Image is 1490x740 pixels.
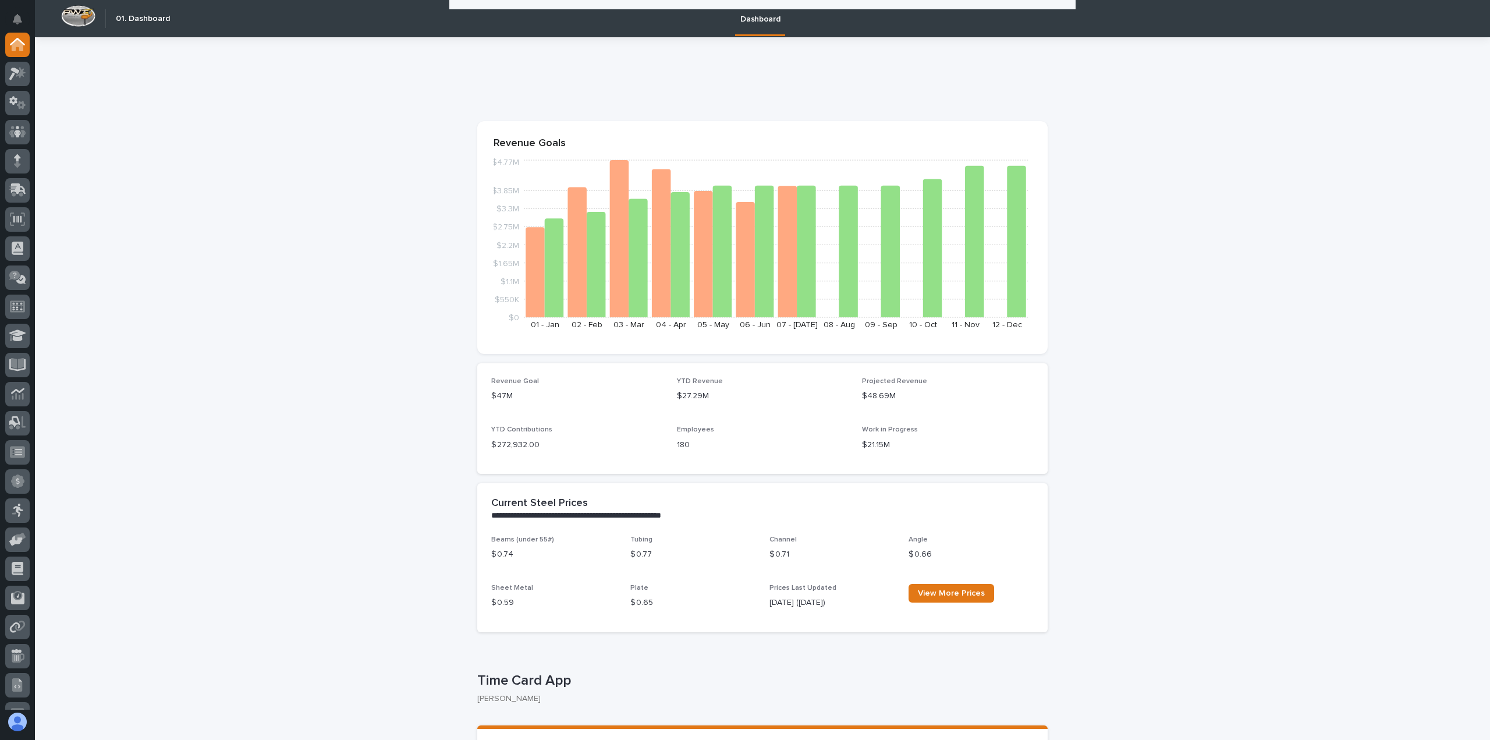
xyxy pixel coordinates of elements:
tspan: $1.1M [501,277,519,285]
iframe: Open customer support [1453,702,1484,733]
p: $27.29M [677,390,849,402]
text: 11 - Nov [952,321,980,329]
p: $47M [491,390,663,402]
span: View More Prices [918,589,985,597]
div: Notifications [15,14,30,33]
p: Revenue Goals [494,137,1031,150]
tspan: $4.77M [492,158,519,167]
text: 10 - Oct [909,321,937,329]
span: Work in Progress [862,426,918,433]
text: 03 - Mar [613,321,644,329]
tspan: $0 [509,314,519,322]
a: View More Prices [909,584,994,603]
span: Angle [909,536,928,543]
p: $ 0.74 [491,548,616,561]
text: 09 - Sep [865,321,897,329]
p: [DATE] ([DATE]) [769,597,895,609]
text: 08 - Aug [824,321,855,329]
text: 07 - [DATE] [776,321,818,329]
span: Channel [769,536,797,543]
span: Beams (under 55#) [491,536,554,543]
tspan: $550K [495,295,519,303]
h2: Current Steel Prices [491,497,588,510]
button: Notifications [5,7,30,31]
tspan: $3.85M [492,187,519,195]
tspan: $2.2M [496,241,519,249]
text: 01 - Jan [531,321,559,329]
p: $21.15M [862,439,1034,451]
p: Time Card App [477,672,1043,689]
text: 04 - Apr [656,321,686,329]
tspan: $3.3M [496,205,519,213]
span: Projected Revenue [862,378,927,385]
span: Prices Last Updated [769,585,836,592]
span: YTD Revenue [677,378,723,385]
p: $ 0.65 [630,597,755,609]
text: 05 - May [697,321,729,329]
tspan: $2.75M [492,223,519,231]
p: 180 [677,439,849,451]
tspan: $1.65M [493,259,519,267]
p: $ 0.66 [909,548,1034,561]
span: Plate [630,585,648,592]
text: 02 - Feb [572,321,602,329]
p: $48.69M [862,390,1034,402]
span: Revenue Goal [491,378,539,385]
span: Sheet Metal [491,585,533,592]
span: Tubing [630,536,652,543]
span: YTD Contributions [491,426,552,433]
p: [PERSON_NAME] [477,694,1038,704]
img: Workspace Logo [61,5,95,27]
h2: 01. Dashboard [116,14,170,24]
p: $ 272,932.00 [491,439,663,451]
span: Employees [677,426,714,433]
p: $ 0.77 [630,548,755,561]
text: 06 - Jun [740,321,771,329]
button: users-avatar [5,710,30,734]
p: $ 0.71 [769,548,895,561]
p: $ 0.59 [491,597,616,609]
text: 12 - Dec [992,321,1022,329]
